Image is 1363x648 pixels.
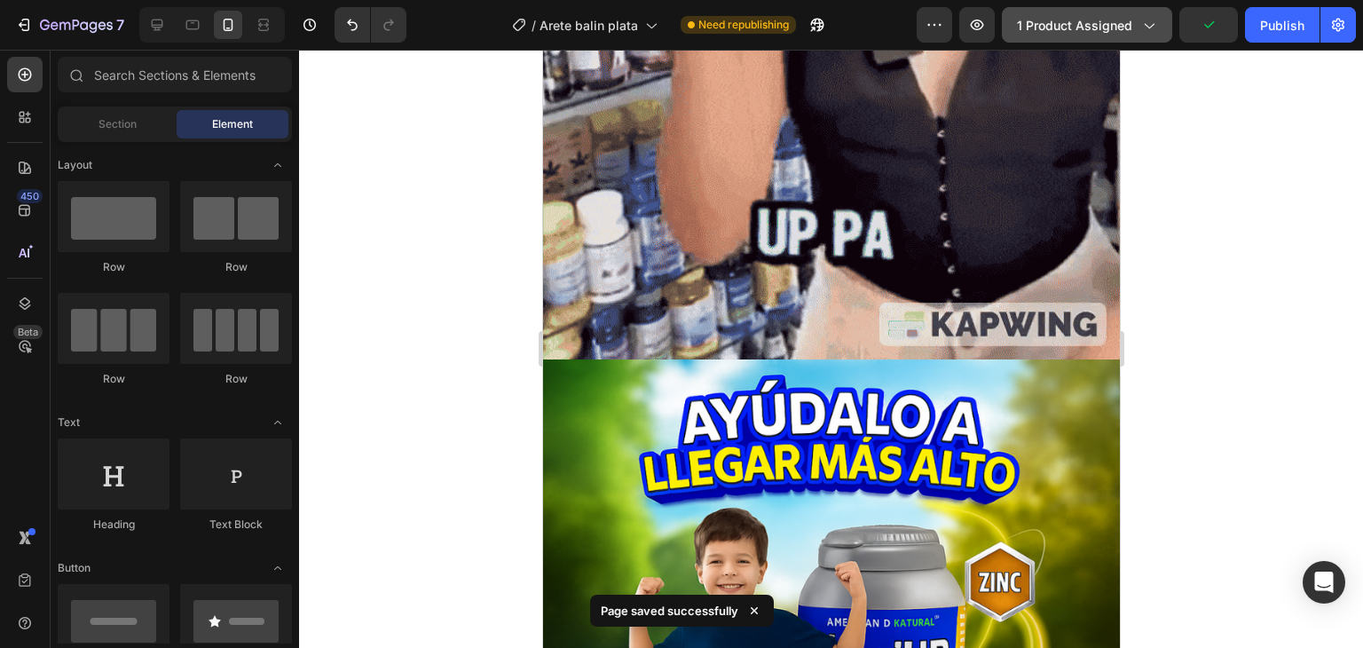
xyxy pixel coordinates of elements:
[58,560,91,576] span: Button
[601,602,738,620] p: Page saved successfully
[1245,7,1320,43] button: Publish
[543,50,1120,648] iframe: Design area
[1002,7,1172,43] button: 1 product assigned
[1260,16,1304,35] div: Publish
[58,57,292,92] input: Search Sections & Elements
[335,7,406,43] div: Undo/Redo
[180,517,292,533] div: Text Block
[98,116,137,132] span: Section
[13,325,43,339] div: Beta
[264,554,292,582] span: Toggle open
[1303,561,1345,604] div: Open Intercom Messenger
[17,189,43,203] div: 450
[540,16,638,35] span: Arete balin plata
[212,116,253,132] span: Element
[58,415,80,431] span: Text
[58,517,169,533] div: Heading
[180,371,292,387] div: Row
[58,259,169,275] div: Row
[264,151,292,179] span: Toggle open
[532,16,536,35] span: /
[180,259,292,275] div: Row
[264,408,292,437] span: Toggle open
[1017,16,1132,35] span: 1 product assigned
[116,14,124,36] p: 7
[58,157,92,173] span: Layout
[58,371,169,387] div: Row
[7,7,132,43] button: 7
[698,17,789,33] span: Need republishing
